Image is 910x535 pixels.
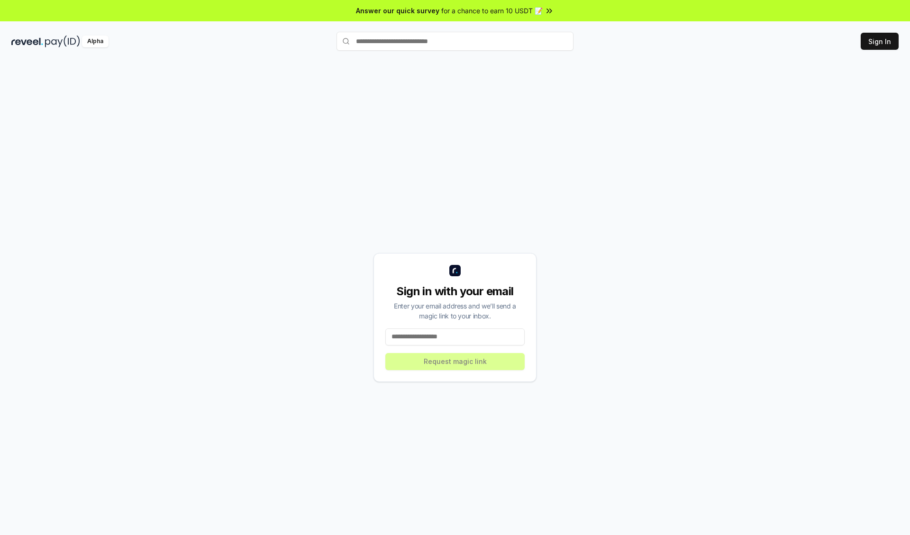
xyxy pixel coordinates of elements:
img: reveel_dark [11,36,43,47]
span: for a chance to earn 10 USDT 📝 [441,6,543,16]
button: Sign In [861,33,899,50]
div: Alpha [82,36,109,47]
img: logo_small [449,265,461,276]
span: Answer our quick survey [356,6,439,16]
div: Enter your email address and we’ll send a magic link to your inbox. [385,301,525,321]
div: Sign in with your email [385,284,525,299]
img: pay_id [45,36,80,47]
